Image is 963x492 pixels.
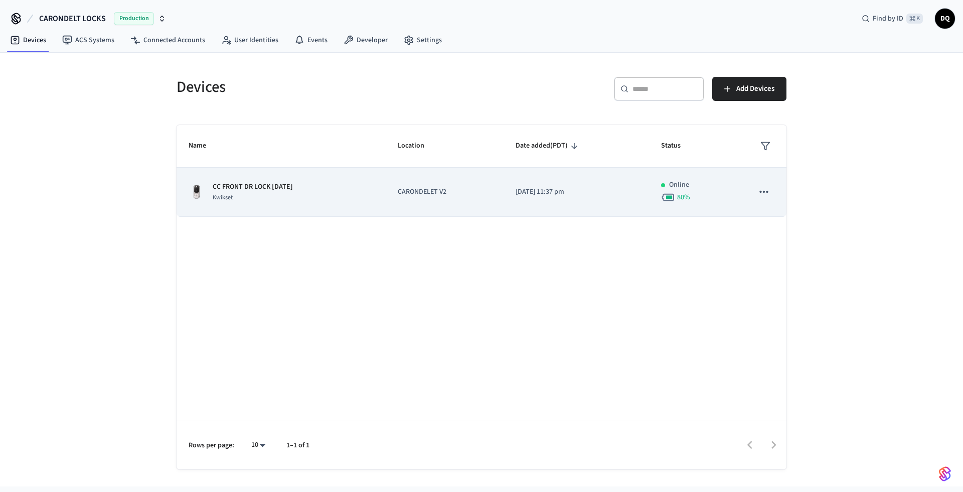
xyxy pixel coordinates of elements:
[189,184,205,200] img: Yale Assure Touchscreen Wifi Smart Lock, Satin Nickel, Front
[286,440,309,451] p: 1–1 of 1
[54,31,122,49] a: ACS Systems
[398,138,437,154] span: Location
[114,12,154,25] span: Production
[677,192,690,202] span: 80 %
[189,138,219,154] span: Name
[286,31,336,49] a: Events
[669,180,689,190] p: Online
[336,31,396,49] a: Developer
[936,10,954,28] span: DQ
[177,77,475,97] h5: Devices
[516,187,637,197] p: [DATE] 11:37 pm
[712,77,786,101] button: Add Devices
[906,14,923,24] span: ⌘ K
[177,125,786,217] table: sticky table
[939,466,951,482] img: SeamLogoGradient.69752ec5.svg
[246,438,270,452] div: 10
[398,187,492,197] p: CARONDELET V2
[213,193,233,202] span: Kwikset
[661,138,694,154] span: Status
[935,9,955,29] button: DQ
[213,31,286,49] a: User Identities
[213,182,293,192] p: CC FRONT DR LOCK [DATE]
[2,31,54,49] a: Devices
[873,14,903,24] span: Find by ID
[189,440,234,451] p: Rows per page:
[122,31,213,49] a: Connected Accounts
[39,13,106,25] span: CARONDELT LOCKS
[736,82,774,95] span: Add Devices
[854,10,931,28] div: Find by ID⌘ K
[516,138,581,154] span: Date added(PDT)
[396,31,450,49] a: Settings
